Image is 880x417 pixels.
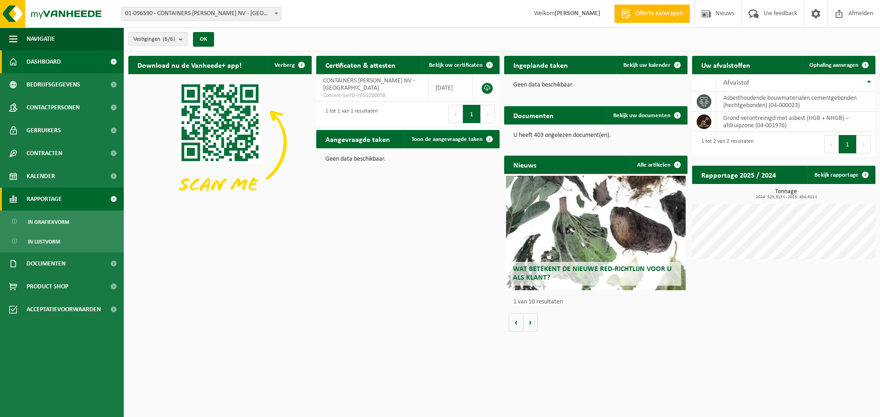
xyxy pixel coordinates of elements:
[513,82,678,88] p: Geen data beschikbaar.
[513,132,678,139] p: U heeft 403 ongelezen document(en).
[121,7,281,20] span: 01-096590 - CONTAINERS JAN HAECK NV - BRUGGE
[128,56,251,74] h2: Download nu de Vanheede+ app!
[448,105,463,123] button: Previous
[28,213,69,231] span: In grafiekvorm
[506,176,686,290] a: Wat betekent de nieuwe RED-richtlijn voor u als klant?
[716,112,875,132] td: grond verontreinigd met asbest (HGB + NHGB) – afdruipzone (04-001976)
[128,74,312,211] img: Download de VHEPlus App
[606,106,687,125] a: Bekijk uw documenten
[27,298,101,321] span: Acceptatievoorwaarden
[523,313,538,331] button: Volgende
[133,32,175,46] span: Vestigingen
[807,166,874,184] a: Bekijk rapportage
[513,265,671,282] span: Wat betekent de nieuwe RED-richtlijn voor u als klant?
[27,73,80,96] span: Bedrijfsgegevens
[27,252,66,275] span: Documenten
[616,56,687,74] a: Bekijk uw kalender
[802,56,874,74] a: Ophaling aanvragen
[404,130,499,148] a: Toon de aangevraagde taken
[193,32,214,47] button: OK
[623,62,671,68] span: Bekijk uw kalender
[27,142,62,165] span: Contracten
[2,233,121,250] a: In lijstvorm
[692,166,785,184] h2: Rapportage 2025 / 2024
[429,74,473,102] td: [DATE]
[513,299,683,305] p: 1 van 10 resultaten
[697,189,875,200] h3: Tonnage
[163,36,175,42] count: (6/6)
[267,56,311,74] button: Verberg
[275,62,295,68] span: Verberg
[692,56,759,74] h2: Uw afvalstoffen
[27,50,61,73] span: Dashboard
[697,195,875,200] span: 2024: 523,313 t - 2025: 454,611 t
[630,156,687,174] a: Alle artikelen
[723,79,749,87] span: Afvalstof
[504,56,577,74] h2: Ingeplande taken
[429,62,483,68] span: Bekijk uw certificaten
[27,27,55,50] span: Navigatie
[27,119,61,142] span: Gebruikers
[27,275,68,298] span: Product Shop
[504,156,545,173] h2: Nieuws
[27,188,62,211] span: Rapportage
[316,56,405,74] h2: Certificaten & attesten
[316,130,399,148] h2: Aangevraagde taken
[504,106,563,124] h2: Documenten
[613,113,671,119] span: Bekijk uw documenten
[839,135,857,153] button: 1
[509,313,523,331] button: Vorige
[121,7,281,21] span: 01-096590 - CONTAINERS JAN HAECK NV - BRUGGE
[325,156,490,162] p: Geen data beschikbaar.
[824,135,839,153] button: Previous
[323,77,415,92] span: CONTAINERS [PERSON_NAME] NV - [GEOGRAPHIC_DATA]
[809,62,858,68] span: Ophaling aanvragen
[412,136,483,142] span: Toon de aangevraagde taken
[716,92,875,112] td: asbesthoudende bouwmaterialen cementgebonden (hechtgebonden) (04-000023)
[321,104,378,124] div: 1 tot 1 van 1 resultaten
[463,105,481,123] button: 1
[481,105,495,123] button: Next
[27,165,55,188] span: Kalender
[614,5,690,23] a: Offerte aanvragen
[857,135,871,153] button: Next
[323,92,421,99] span: Consent-SelfD-VEG2200058
[422,56,499,74] a: Bekijk uw certificaten
[28,233,60,250] span: In lijstvorm
[27,96,80,119] span: Contactpersonen
[633,9,685,18] span: Offerte aanvragen
[697,134,753,154] div: 1 tot 2 van 2 resultaten
[128,32,187,46] button: Vestigingen(6/6)
[2,213,121,230] a: In grafiekvorm
[555,10,600,17] strong: [PERSON_NAME]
